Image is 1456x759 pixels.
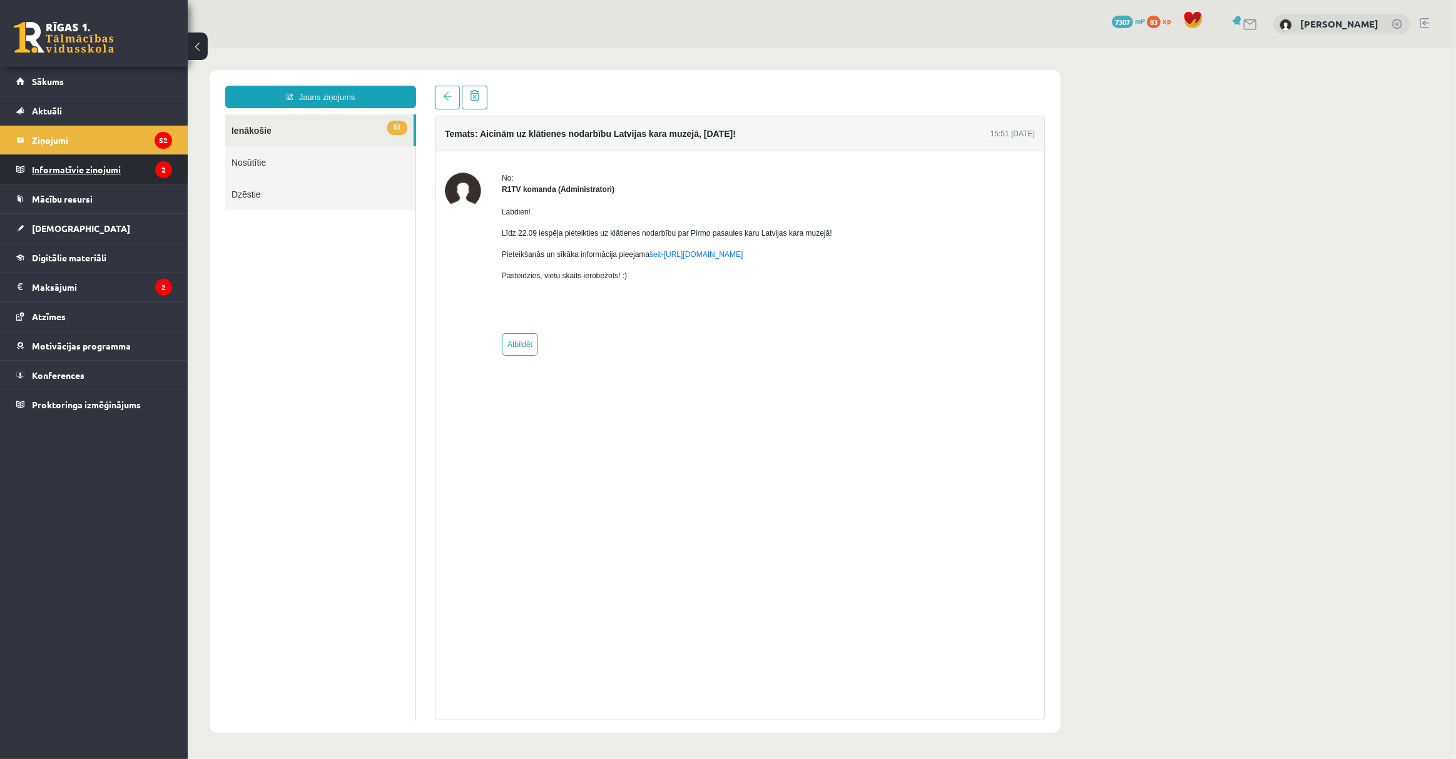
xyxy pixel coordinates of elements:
a: šeit [462,202,474,211]
p: Līdz 22.09 iespēja pieteikties uz klātienes nodarbību par Pirmo pasaules karu Latvijas kara muzejā! [314,179,644,191]
a: Atzīmes [16,302,172,331]
strong: R1TV komanda (Administratori) [314,137,427,146]
a: Maksājumi2 [16,273,172,301]
a: Aktuāli [16,96,172,125]
a: Mācību resursi [16,184,172,213]
span: [DEMOGRAPHIC_DATA] [32,223,130,234]
span: mP [1135,16,1145,26]
span: Sākums [32,76,64,87]
a: Dzēstie [38,130,228,162]
a: Proktoringa izmēģinājums [16,390,172,419]
a: [PERSON_NAME] [1300,18,1378,30]
a: Atbildēt [314,285,350,308]
i: 2 [155,279,172,296]
a: Digitālie materiāli [16,243,172,272]
div: 15:51 [DATE] [803,80,847,91]
span: 7307 [1112,16,1133,28]
a: Ziņojumi52 [16,126,172,154]
span: 83 [1147,16,1161,28]
img: R1TV komanda [257,124,293,161]
h4: Temats: Aicinām uz klātienes nodarbību Latvijas kara muzejā, [DATE]! [257,81,548,91]
span: Motivācijas programma [32,340,131,351]
span: Konferences [32,369,84,381]
i: 2 [155,161,172,178]
a: Motivācijas programma [16,331,172,360]
p: Pasteidzies, vietu skaits ierobežots! :) [314,222,644,233]
img: Tīna Kante [1280,19,1292,31]
a: [DEMOGRAPHIC_DATA] [16,214,172,243]
a: Jauns ziņojums [38,38,228,60]
a: Nosūtītie [38,98,228,130]
legend: Maksājumi [32,273,172,301]
div: No: [314,124,644,136]
a: [URL][DOMAIN_NAME] [476,202,556,211]
span: Atzīmes [32,311,66,322]
legend: Ziņojumi [32,126,172,154]
a: Rīgas 1. Tālmācības vidusskola [14,22,114,53]
i: 52 [155,132,172,149]
span: Proktoringa izmēģinājums [32,399,141,410]
span: Mācību resursi [32,193,93,204]
span: Aktuāli [32,105,62,116]
a: 83 xp [1147,16,1177,26]
legend: Informatīvie ziņojumi [32,155,172,184]
a: Informatīvie ziņojumi2 [16,155,172,184]
a: 51Ienākošie [38,66,226,98]
span: Digitālie materiāli [32,252,106,263]
span: xp [1163,16,1171,26]
p: Pieteikšanās un sīkāka informācija pieejama - [314,201,644,212]
a: Konferences [16,361,172,390]
a: Sākums [16,67,172,96]
p: Labdien! [314,158,644,169]
a: 7307 mP [1112,16,1145,26]
span: 51 [200,73,220,87]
